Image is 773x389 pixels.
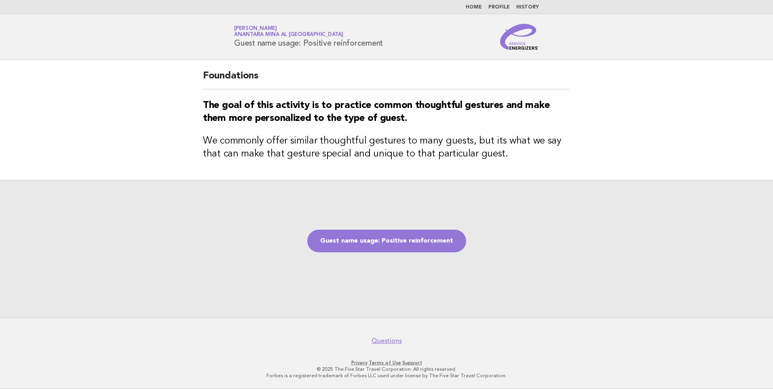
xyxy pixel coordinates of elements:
[351,360,367,366] a: Privacy
[466,5,482,10] a: Home
[488,5,510,10] a: Profile
[372,337,402,345] a: Questions
[234,32,343,38] span: Anantara Mina al [GEOGRAPHIC_DATA]
[234,26,383,47] h1: Guest name usage: Positive reinforcement
[139,359,634,366] p: · ·
[203,70,570,89] h2: Foundations
[234,26,343,37] a: [PERSON_NAME]Anantara Mina al [GEOGRAPHIC_DATA]
[139,366,634,372] p: © 2025 The Five Star Travel Corporation. All rights reserved.
[307,230,466,252] a: Guest name usage: Positive reinforcement
[402,360,422,366] a: Support
[203,101,549,123] strong: The goal of this activity is to practice common thoughtful gestures and make them more personaliz...
[500,24,539,50] img: Service Energizers
[516,5,539,10] a: History
[139,372,634,379] p: Forbes is a registered trademark of Forbes LLC used under license by The Five Star Travel Corpora...
[203,135,570,161] h3: We commonly offer similar thoughtful gestures to many guests, but its what we say that can make t...
[369,360,401,366] a: Terms of Use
